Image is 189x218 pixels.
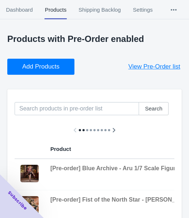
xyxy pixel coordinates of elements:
[107,124,120,137] button: Scroll table right one column
[120,59,189,75] button: View Pre-Order list
[139,102,169,115] button: Search
[6,0,33,19] span: Dashboard
[133,0,153,19] span: Settings
[159,0,189,19] button: More tabs
[45,0,66,19] span: Products
[145,106,162,112] span: Search
[15,102,139,115] input: Search products in pre-order list
[128,63,180,70] span: View Pre-Order list
[50,146,71,152] span: Product
[22,63,59,70] span: Add Products
[7,34,182,44] p: Products with Pre-Order enabled
[20,165,39,182] img: Aru.jpg
[78,0,121,19] span: Shipping Backlog
[7,59,74,75] button: Add Products
[7,190,28,211] span: Subscribe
